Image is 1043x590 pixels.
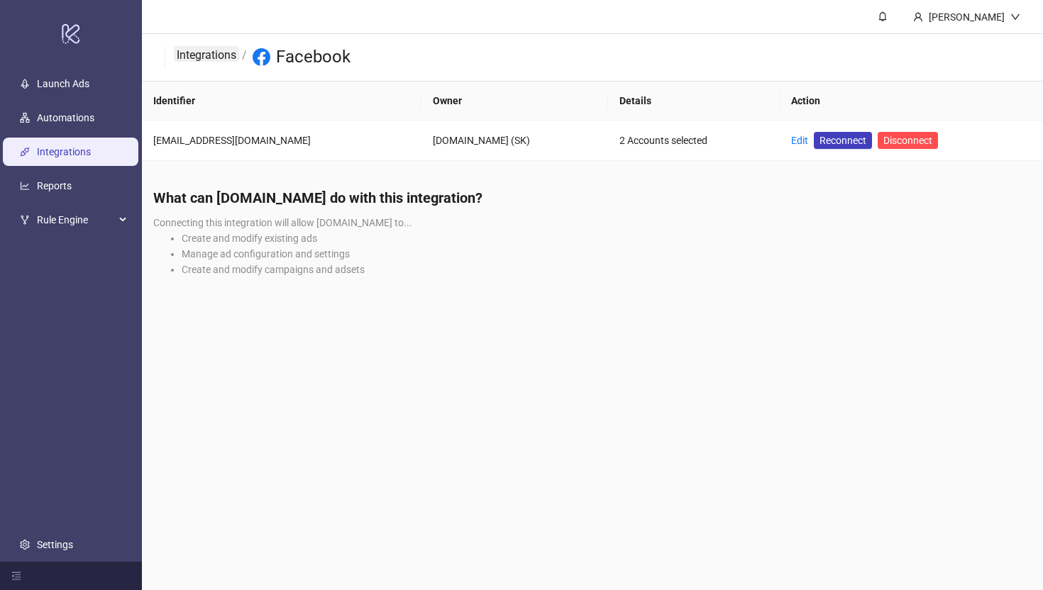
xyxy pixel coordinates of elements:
span: Disconnect [883,135,932,146]
span: user [913,12,923,22]
li: Manage ad configuration and settings [182,246,1032,262]
a: Reports [37,180,72,191]
li: / [242,46,247,69]
a: Reconnect [814,132,872,149]
th: Details [608,82,780,121]
button: Disconnect [878,132,938,149]
div: [PERSON_NAME] [923,9,1010,25]
a: Settings [37,539,73,550]
span: down [1010,12,1020,22]
a: Launch Ads [37,78,89,89]
a: Integrations [174,46,239,62]
a: Automations [37,112,94,123]
span: Connecting this integration will allow [DOMAIN_NAME] to... [153,217,412,228]
div: 2 Accounts selected [619,133,768,148]
th: Owner [421,82,607,121]
div: [DOMAIN_NAME] (SK) [433,133,596,148]
li: Create and modify campaigns and adsets [182,262,1032,277]
span: Rule Engine [37,206,115,234]
h4: What can [DOMAIN_NAME] do with this integration? [153,188,1032,208]
h3: Facebook [276,46,351,69]
span: menu-fold [11,571,21,581]
span: fork [20,215,30,225]
a: Edit [791,135,808,146]
th: Action [780,82,1043,121]
span: bell [878,11,888,21]
a: Integrations [37,146,91,157]
span: Reconnect [819,133,866,148]
div: [EMAIL_ADDRESS][DOMAIN_NAME] [153,133,410,148]
th: Identifier [142,82,421,121]
li: Create and modify existing ads [182,230,1032,246]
